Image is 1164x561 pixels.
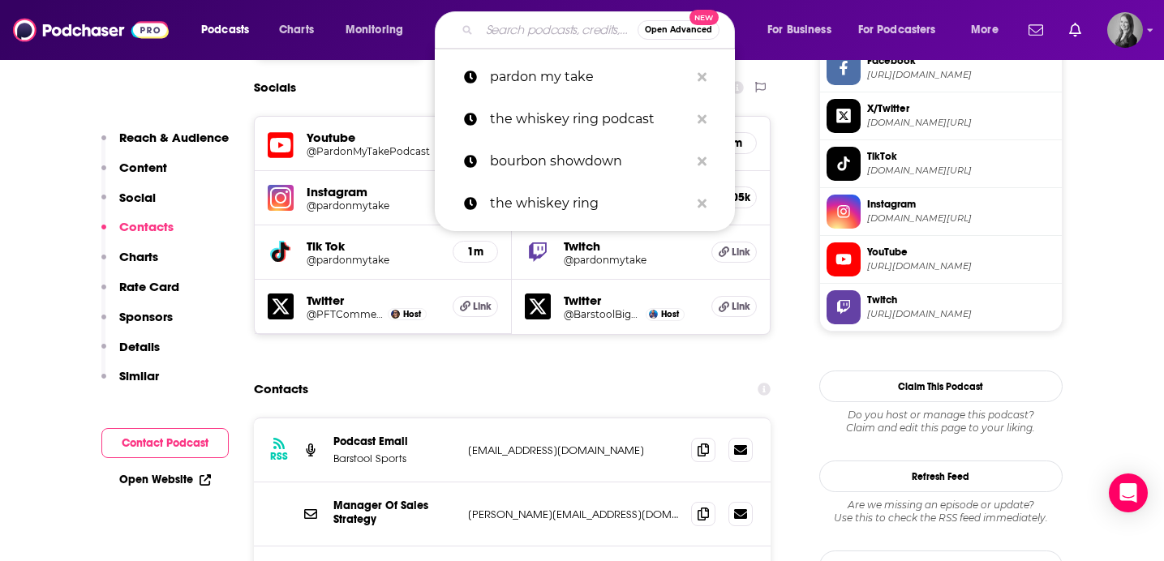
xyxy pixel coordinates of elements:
[307,254,440,266] a: @pardonmytake
[867,197,1055,212] span: Instagram
[1107,12,1143,48] img: User Profile
[119,368,159,383] p: Similar
[867,165,1055,177] span: tiktok.com/@pardonmytake
[346,19,403,41] span: Monitoring
[101,428,229,458] button: Contact Podcast
[1063,16,1088,44] a: Show notifications dropdown
[867,54,1055,68] span: Facebook
[867,260,1055,272] span: https://www.youtube.com/@PardonMyTakePodcast
[435,182,735,225] a: the whiskey ring
[490,56,689,98] p: pardon my take
[119,219,174,234] p: Contacts
[468,443,679,457] p: [EMAIL_ADDRESS][DOMAIN_NAME]
[638,20,719,40] button: Open AdvancedNew
[1107,12,1143,48] span: Logged in as katieTBG
[827,147,1055,181] a: TikTok[DOMAIN_NAME][URL]
[1107,12,1143,48] button: Show profile menu
[279,19,314,41] span: Charts
[254,72,296,103] h2: Socials
[333,452,455,465] p: Barstool Sports
[101,339,160,369] button: Details
[333,435,455,448] p: Podcast Email
[827,99,1055,133] a: X/Twitter[DOMAIN_NAME][URL]
[827,195,1055,229] a: Instagram[DOMAIN_NAME][URL]
[101,279,179,309] button: Rate Card
[564,308,642,320] a: @BarstoolBigCat
[435,56,735,98] a: pardon my take
[490,182,689,225] p: the whiskey ring
[101,249,158,279] button: Charts
[119,130,229,145] p: Reach & Audience
[1109,473,1148,512] div: Open Intercom Messenger
[119,249,158,264] p: Charts
[268,17,324,43] a: Charts
[101,190,156,220] button: Social
[435,140,735,182] a: bourbon showdown
[756,17,852,43] button: open menu
[725,191,743,204] h5: 305k
[867,69,1055,81] span: https://www.facebook.com/PardonMyTake
[101,309,173,339] button: Sponsors
[711,242,757,263] a: Link
[867,149,1055,164] span: TikTok
[858,19,936,41] span: For Podcasters
[450,11,750,49] div: Search podcasts, credits, & more...
[848,17,960,43] button: open menu
[119,190,156,205] p: Social
[403,309,421,319] span: Host
[564,238,698,254] h5: Twitch
[819,409,1063,422] span: Do you host or manage this podcast?
[119,160,167,175] p: Content
[307,293,440,308] h5: Twitter
[119,339,160,354] p: Details
[564,293,698,308] h5: Twitter
[254,374,308,405] h2: Contacts
[661,309,679,319] span: Host
[827,242,1055,276] a: YouTube[URL][DOMAIN_NAME]
[867,245,1055,259] span: YouTube
[490,140,689,182] p: bourbon showdown
[1022,16,1050,44] a: Show notifications dropdown
[13,15,169,45] img: Podchaser - Follow, Share and Rate Podcasts
[101,368,159,398] button: Similar
[867,117,1055,129] span: twitter.com/PardonMyTake
[201,19,249,41] span: Podcasts
[435,98,735,140] a: the whiskey ring podcast
[689,10,719,25] span: New
[307,199,440,212] a: @pardonmytake
[307,238,440,254] h5: Tik Tok
[827,290,1055,324] a: Twitch[URL][DOMAIN_NAME]
[119,473,211,486] a: Open Website
[468,507,679,521] p: [PERSON_NAME][EMAIL_ADDRESS][DOMAIN_NAME]
[827,51,1055,85] a: Facebook[URL][DOMAIN_NAME]
[732,300,750,313] span: Link
[645,26,712,34] span: Open Advanced
[490,98,689,140] p: the whiskey ring podcast
[307,145,440,157] a: @PardonMyTakePodcast
[119,309,173,324] p: Sponsors
[101,160,167,190] button: Content
[819,370,1063,402] button: Claim This Podcast
[453,296,498,317] a: Link
[867,293,1055,307] span: Twitch
[333,499,455,526] p: Manager Of Sales Strategy
[307,308,384,320] a: @PFTCommenter
[119,279,179,294] p: Rate Card
[479,17,638,43] input: Search podcasts, credits, & more...
[334,17,424,43] button: open menu
[867,101,1055,116] span: X/Twitter
[307,184,440,199] h5: Instagram
[466,245,484,259] h5: 1m
[767,19,831,41] span: For Business
[564,254,698,266] a: @pardonmytake
[649,310,658,319] img: Dan Katz
[268,185,294,211] img: iconImage
[819,499,1063,525] div: Are we missing an episode or update? Use this to check the RSS feed immediately.
[101,130,229,160] button: Reach & Audience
